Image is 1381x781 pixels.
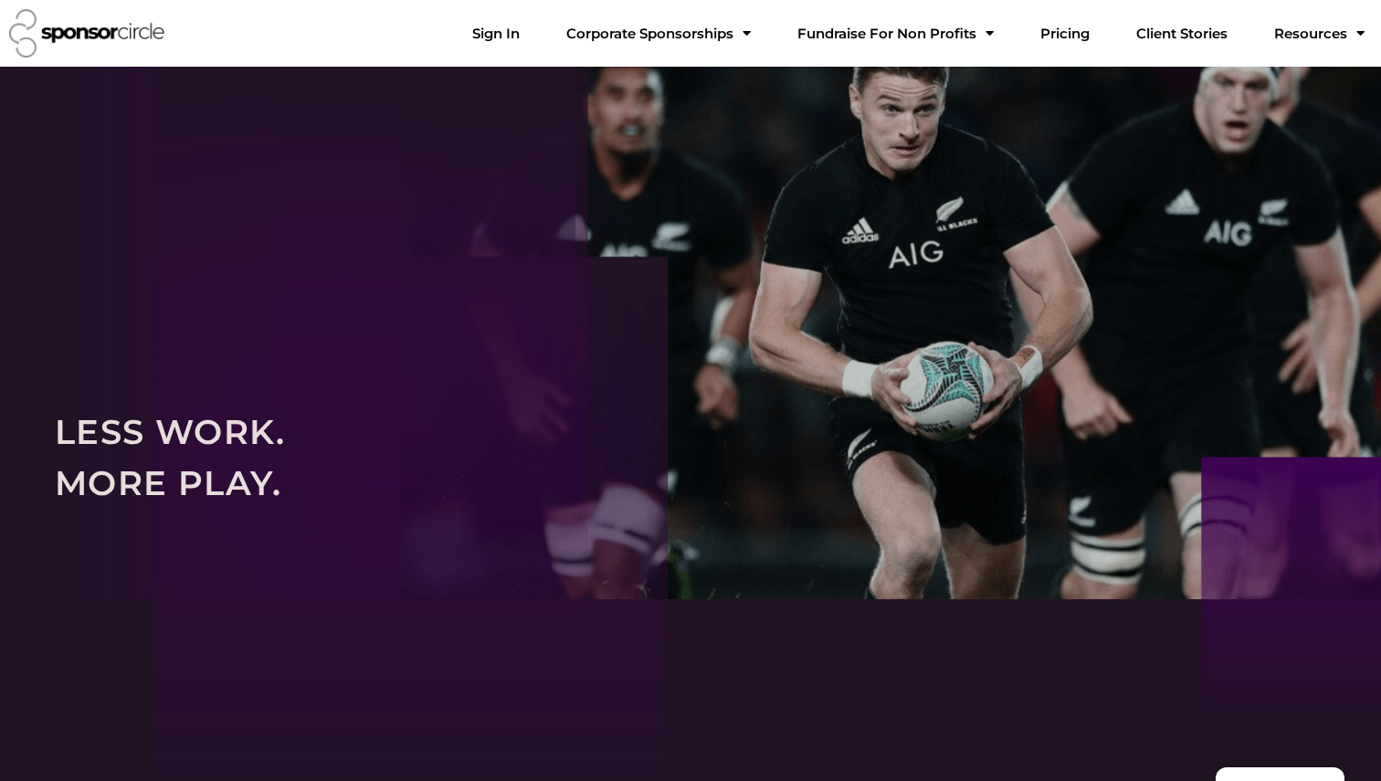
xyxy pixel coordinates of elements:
img: Sponsor Circle logo [9,9,164,58]
h2: LESS WORK. MORE PLAY. [55,406,1326,508]
nav: Menu [458,16,1379,52]
a: Corporate SponsorshipsMenu Toggle [552,16,765,52]
a: Client Stories [1122,16,1242,52]
a: Sign In [458,16,534,52]
a: Resources [1260,16,1379,52]
a: Fundraise For Non ProfitsMenu Toggle [783,16,1008,52]
a: Pricing [1026,16,1104,52]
